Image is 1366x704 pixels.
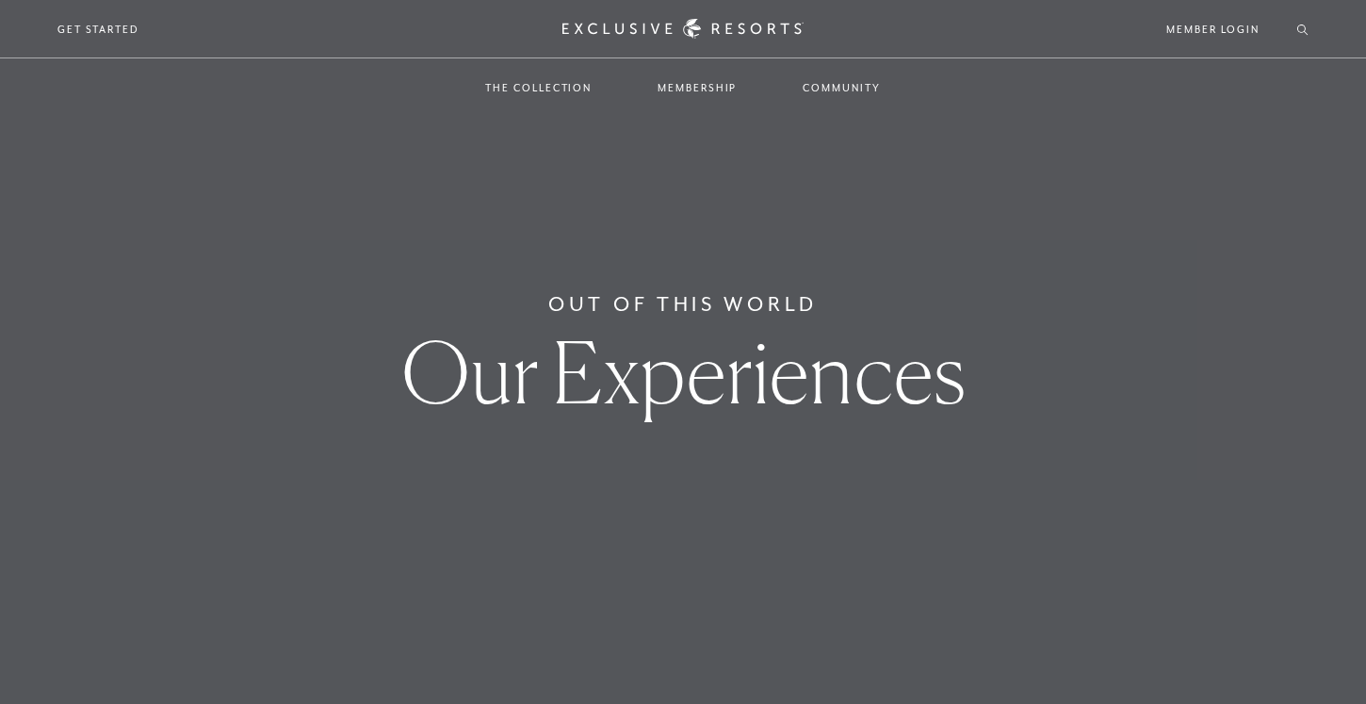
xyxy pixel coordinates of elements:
[1166,21,1260,38] a: Member Login
[57,21,139,38] a: Get Started
[784,60,899,115] a: Community
[639,60,756,115] a: Membership
[466,60,610,115] a: The Collection
[401,330,966,415] h1: Our Experiences
[548,289,818,319] h6: Out Of This World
